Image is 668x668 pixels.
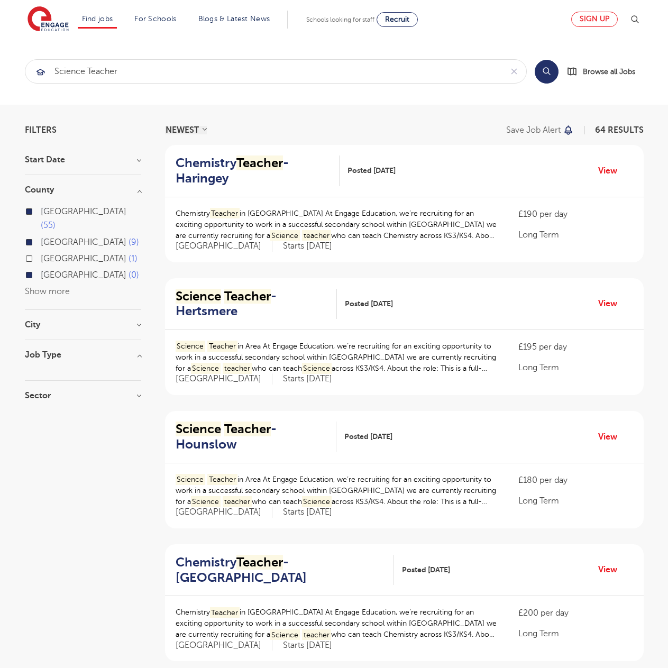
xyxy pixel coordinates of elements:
[176,474,498,507] p: in Area At Engage Education, we’re recruiting for an exciting opportunity to work in a successful...
[598,563,625,577] a: View
[345,298,393,309] span: Posted [DATE]
[25,155,141,164] h3: Start Date
[598,164,625,178] a: View
[134,15,176,23] a: For Schools
[210,208,240,219] mark: Teacher
[283,241,332,252] p: Starts [DATE]
[210,607,240,618] mark: Teacher
[41,270,48,277] input: [GEOGRAPHIC_DATA] 0
[518,607,633,619] p: £200 per day
[25,391,141,400] h3: Sector
[25,321,141,329] h3: City
[176,289,221,304] mark: Science
[176,607,498,640] p: Chemistry in [GEOGRAPHIC_DATA] At Engage Education, we’re recruiting for an exciting opportunity ...
[598,430,625,444] a: View
[302,230,331,241] mark: teacher
[518,361,633,374] p: Long Term
[129,270,139,280] span: 0
[236,155,283,170] mark: Teacher
[302,629,331,640] mark: teacher
[402,564,450,575] span: Posted [DATE]
[518,495,633,507] p: Long Term
[25,186,141,194] h3: County
[595,125,644,135] span: 64 RESULTS
[41,270,126,280] span: [GEOGRAPHIC_DATA]
[302,496,332,507] mark: Science
[306,16,374,23] span: Schools looking for staff
[25,351,141,359] h3: Job Type
[191,496,221,507] mark: Science
[283,373,332,385] p: Starts [DATE]
[25,59,527,84] div: Submit
[41,221,56,230] span: 55
[176,373,272,385] span: [GEOGRAPHIC_DATA]
[502,60,526,83] button: Clear
[598,297,625,310] a: View
[176,241,272,252] span: [GEOGRAPHIC_DATA]
[176,422,337,452] a: Science Teacher- Hounslow
[377,12,418,27] a: Recruit
[518,208,633,221] p: £190 per day
[270,230,300,241] mark: Science
[176,507,272,518] span: [GEOGRAPHIC_DATA]
[567,66,644,78] a: Browse all Jobs
[82,15,113,23] a: Find jobs
[28,6,69,33] img: Engage Education
[270,629,300,640] mark: Science
[518,228,633,241] p: Long Term
[302,363,332,374] mark: Science
[41,254,126,263] span: [GEOGRAPHIC_DATA]
[176,155,331,186] h2: Chemistry - Haringey
[224,422,271,436] mark: Teacher
[176,555,394,585] a: ChemistryTeacher- [GEOGRAPHIC_DATA]
[25,287,70,296] button: Show more
[41,237,126,247] span: [GEOGRAPHIC_DATA]
[236,555,283,570] mark: Teacher
[518,627,633,640] p: Long Term
[176,555,386,585] h2: Chemistry - [GEOGRAPHIC_DATA]
[223,363,252,374] mark: teacher
[176,474,206,485] mark: Science
[385,15,409,23] span: Recruit
[506,126,574,134] button: Save job alert
[506,126,561,134] p: Save job alert
[344,431,392,442] span: Posted [DATE]
[176,422,221,436] mark: Science
[191,363,221,374] mark: Science
[176,341,498,374] p: in Area At Engage Education, we’re recruiting for an exciting opportunity to work in a successful...
[176,208,498,241] p: Chemistry in [GEOGRAPHIC_DATA] At Engage Education, we’re recruiting for an exciting opportunity ...
[347,165,396,176] span: Posted [DATE]
[41,254,48,261] input: [GEOGRAPHIC_DATA] 1
[176,341,206,352] mark: Science
[198,15,270,23] a: Blogs & Latest News
[207,474,237,485] mark: Teacher
[41,237,48,244] input: [GEOGRAPHIC_DATA] 9
[176,422,328,452] h2: - Hounslow
[41,207,126,216] span: [GEOGRAPHIC_DATA]
[223,496,252,507] mark: teacher
[571,12,618,27] a: Sign up
[129,237,139,247] span: 9
[283,640,332,651] p: Starts [DATE]
[518,474,633,487] p: £180 per day
[25,60,502,83] input: Submit
[176,289,328,319] h2: - Hertsmere
[224,289,271,304] mark: Teacher
[283,507,332,518] p: Starts [DATE]
[41,207,48,214] input: [GEOGRAPHIC_DATA] 55
[129,254,138,263] span: 1
[176,155,340,186] a: ChemistryTeacher- Haringey
[535,60,559,84] button: Search
[583,66,635,78] span: Browse all Jobs
[176,289,337,319] a: Science Teacher- Hertsmere
[25,126,57,134] span: Filters
[207,341,237,352] mark: Teacher
[176,640,272,651] span: [GEOGRAPHIC_DATA]
[518,341,633,353] p: £195 per day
